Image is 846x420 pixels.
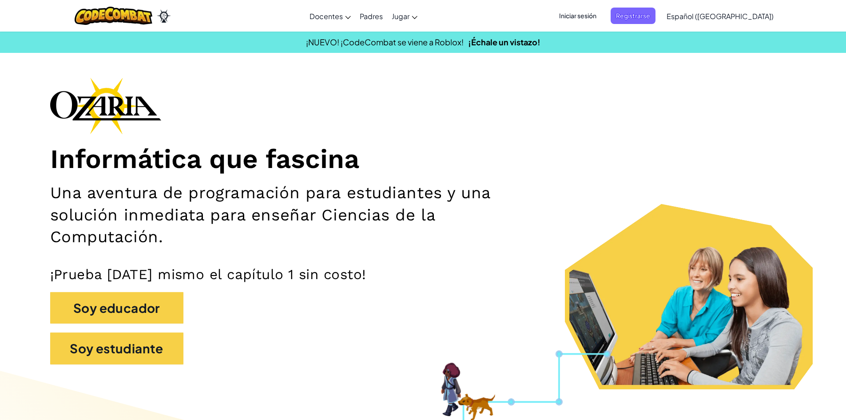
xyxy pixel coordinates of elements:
[50,77,161,134] img: Ozaria branding logo
[310,12,343,21] span: Docentes
[50,266,796,283] p: ¡Prueba [DATE] mismo el capítulo 1 sin costo!
[611,8,655,24] button: Registrarse
[305,4,355,28] a: Docentes
[667,12,774,21] span: Español ([GEOGRAPHIC_DATA])
[355,4,387,28] a: Padres
[662,4,778,28] a: Español ([GEOGRAPHIC_DATA])
[387,4,422,28] a: Jugar
[50,182,550,248] h2: Una aventura de programación para estudiantes y una solución inmediata para enseñar Ciencias de l...
[392,12,409,21] span: Jugar
[468,37,540,47] a: ¡Échale un vistazo!
[75,7,152,25] img: CodeCombat logo
[50,332,183,364] button: Soy estudiante
[554,8,602,24] button: Iniciar sesión
[157,9,171,23] img: Ozaria
[50,143,796,176] h1: Informática que fascina
[306,37,464,47] span: ¡NUEVO! ¡CodeCombat se viene a Roblox!
[50,292,183,324] button: Soy educador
